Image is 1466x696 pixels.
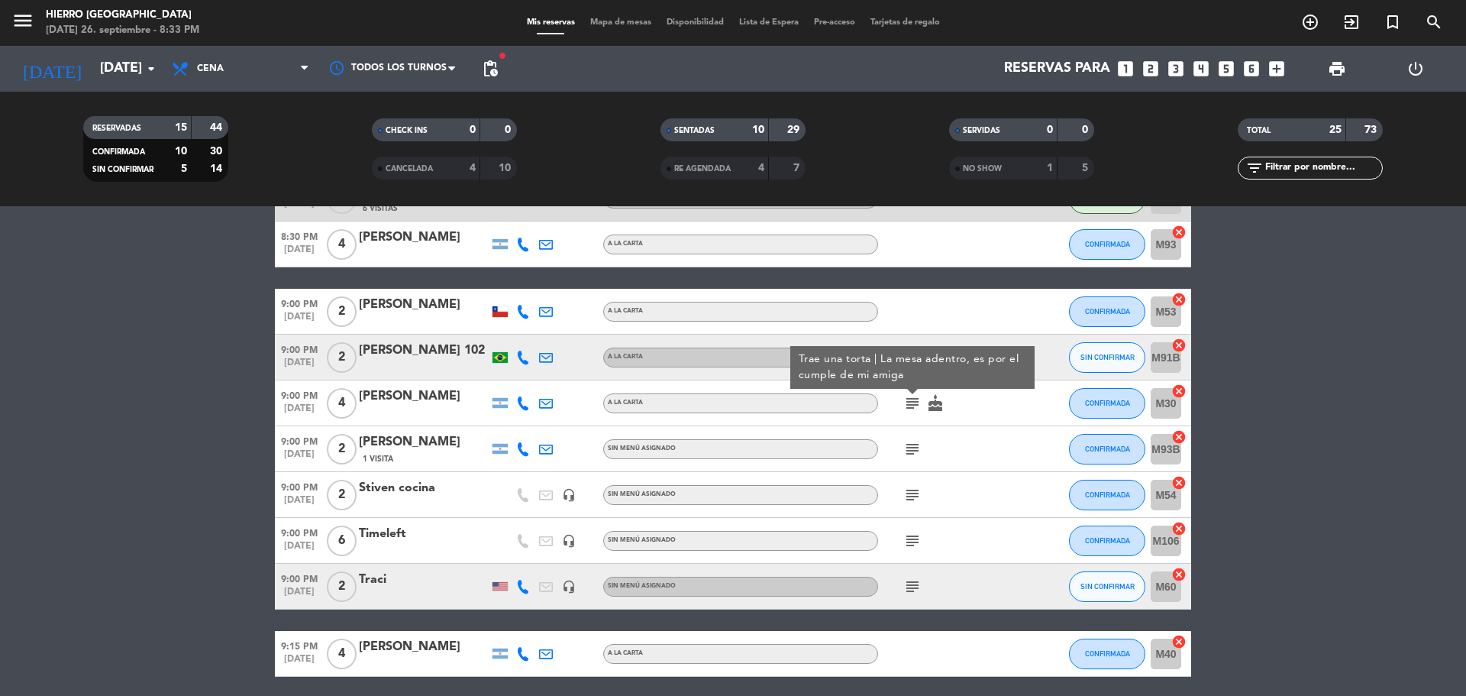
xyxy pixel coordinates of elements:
i: exit_to_app [1342,13,1361,31]
div: [PERSON_NAME] [359,295,489,315]
div: Stiven cocina [359,478,489,498]
strong: 5 [181,163,187,174]
button: menu [11,9,34,37]
strong: 4 [758,163,764,173]
span: CONFIRMADA [1085,445,1130,453]
strong: 73 [1364,125,1380,135]
i: arrow_drop_down [142,60,160,78]
strong: 0 [1082,125,1091,135]
span: [DATE] [275,358,324,375]
span: A la carta [608,650,643,656]
span: 6 Visitas [363,202,398,215]
span: SENTADAS [674,127,715,134]
span: TOTAL [1247,127,1271,134]
span: [DATE] [275,541,324,558]
span: 1 Visita [363,453,393,465]
div: [PERSON_NAME] [359,228,489,248]
span: A la carta [608,308,643,314]
span: Reservas para [1004,61,1110,76]
i: cancel [1171,567,1187,582]
i: headset_mic [562,580,576,594]
span: Sin menú asignado [608,445,676,452]
span: Tarjetas de regalo [863,18,948,27]
i: filter_list [1245,159,1264,177]
span: [DATE] [275,587,324,604]
span: 4 [327,388,357,419]
strong: 1 [1047,163,1053,173]
span: Cena [197,63,224,74]
span: SIN CONFIRMAR [92,166,153,173]
i: cancel [1171,429,1187,445]
i: subject [903,486,922,504]
span: Sin menú asignado [608,537,676,543]
i: add_box [1267,59,1287,79]
span: [DATE] [275,199,324,216]
div: Timeleft [359,524,489,544]
button: SIN CONFIRMAR [1069,571,1145,602]
i: menu [11,9,34,32]
div: LOG OUT [1376,46,1455,92]
input: Filtrar por nombre... [1264,160,1382,176]
strong: 0 [505,125,514,135]
button: SIN CONFIRMAR [1069,342,1145,373]
span: 4 [327,229,357,260]
i: cake [926,394,945,413]
i: subject [903,440,922,458]
i: turned_in_not [1384,13,1402,31]
span: CHECK INS [386,127,428,134]
span: Mis reservas [519,18,583,27]
i: subject [903,532,922,550]
span: [DATE] [275,244,324,262]
button: CONFIRMADA [1069,296,1145,327]
i: cancel [1171,475,1187,490]
span: pending_actions [481,60,499,78]
span: 9:00 PM [275,386,324,403]
span: CONFIRMADA [1085,307,1130,316]
span: CONFIRMADA [1085,536,1130,545]
span: CONFIRMADA [1085,490,1130,499]
span: NO SHOW [963,165,1002,173]
span: RESERVADAS [92,125,141,132]
strong: 0 [470,125,476,135]
div: [PERSON_NAME] [359,637,489,657]
span: CONFIRMADA [1085,649,1130,658]
span: 8:30 PM [275,227,324,244]
span: Sin menú asignado [608,491,676,497]
span: SERVIDAS [963,127,1000,134]
span: [DATE] [275,403,324,421]
span: SIN CONFIRMAR [1080,582,1135,591]
button: CONFIRMADA [1069,388,1145,419]
strong: 29 [787,125,802,135]
div: Traci [359,570,489,590]
i: looks_5 [1216,59,1236,79]
span: 2 [327,434,357,465]
i: headset_mic [562,534,576,548]
span: [DATE] [275,495,324,513]
span: RE AGENDADA [674,165,731,173]
strong: 0 [1047,125,1053,135]
i: search [1425,13,1443,31]
span: Mapa de mesas [583,18,659,27]
div: [PERSON_NAME] 102 [359,341,489,361]
strong: 10 [175,146,187,157]
div: Hierro [GEOGRAPHIC_DATA] [46,8,199,23]
div: [PERSON_NAME] [359,387,489,406]
span: Sin menú asignado [608,583,676,589]
strong: 7 [793,163,802,173]
i: looks_4 [1191,59,1211,79]
span: print [1328,60,1346,78]
div: Trae una torta | La mesa adentro, es por el cumple de mi amiga [799,351,1027,384]
i: subject [903,578,922,596]
span: Pre-acceso [806,18,863,27]
strong: 30 [210,146,225,157]
span: fiber_manual_record [498,51,507,60]
i: cancel [1171,225,1187,240]
span: CONFIRMADA [1085,399,1130,407]
i: cancel [1171,384,1187,399]
i: headset_mic [562,488,576,502]
div: [DATE] 26. septiembre - 8:33 PM [46,23,199,38]
i: looks_3 [1166,59,1186,79]
span: A la carta [608,354,643,360]
span: 9:00 PM [275,477,324,495]
strong: 14 [210,163,225,174]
